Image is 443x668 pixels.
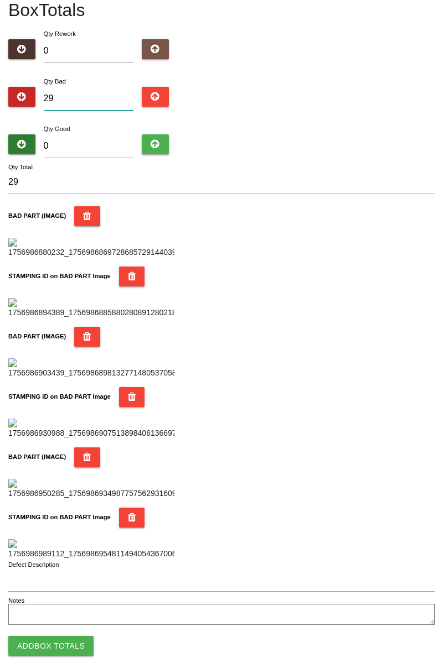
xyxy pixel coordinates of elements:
button: STAMPING ID on BAD PART Image [119,267,145,286]
b: BAD PART (IMAGE) [8,333,66,340]
label: Qty Total [8,163,33,172]
img: 1756986894389_17569868858802808912802189400374.jpg [8,298,174,319]
label: Qty Rework [44,30,76,37]
b: STAMPING ID on BAD PART Image [8,393,111,400]
label: Qty Good [44,126,70,132]
b: STAMPING ID on BAD PART Image [8,273,111,279]
label: Defect Description [8,560,59,570]
b: BAD PART (IMAGE) [8,212,66,219]
b: STAMPING ID on BAD PART Image [8,514,111,520]
img: 1756986903439_17569868981327714805370580363336.jpg [8,358,174,379]
button: STAMPING ID on BAD PART Image [119,387,145,407]
label: Qty Bad [44,78,66,85]
button: BAD PART (IMAGE) [74,327,100,347]
button: BAD PART (IMAGE) [74,206,100,226]
img: 1756986989112_17569869548114940543670069348062.jpg [8,539,174,560]
label: Notes [8,596,24,606]
img: 1756986930988_17569869075138984061366977671664.jpg [8,419,174,439]
h4: Box Totals [8,1,435,20]
button: AddBox Totals [8,636,94,656]
img: 1756986880232_1756986869728685729144039414505.jpg [8,238,174,258]
button: BAD PART (IMAGE) [74,447,100,467]
b: BAD PART (IMAGE) [8,453,66,460]
img: 1756986950285_17569869349877575629316094794702.jpg [8,479,174,499]
button: STAMPING ID on BAD PART Image [119,508,145,528]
